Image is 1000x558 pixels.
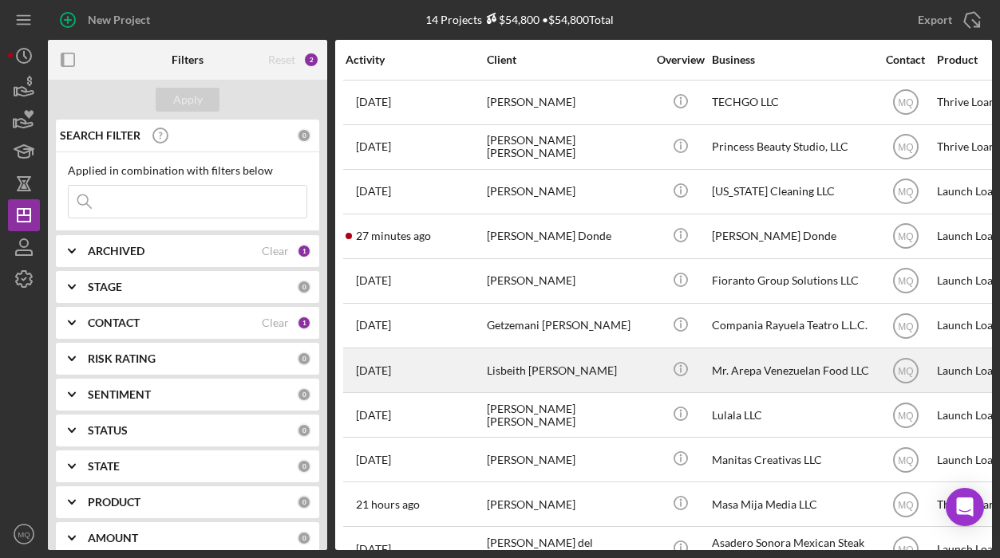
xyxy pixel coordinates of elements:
text: MQ [898,410,913,421]
text: MQ [898,187,913,198]
time: 2025-07-23 17:09 [356,140,391,153]
text: MQ [898,320,913,332]
b: AMOUNT [88,532,138,544]
div: 0 [297,128,311,143]
div: 0 [297,280,311,294]
b: CONTACT [88,316,140,329]
b: STAGE [88,281,122,293]
button: MQ [8,518,40,550]
div: Compania Rayuela Teatro L.L.C. [712,305,872,347]
div: 0 [297,459,311,474]
div: Princess Beauty Studio, LLC [712,126,872,168]
div: 1 [297,244,311,258]
text: MQ [898,231,913,242]
div: [PERSON_NAME] [487,260,646,302]
div: Clear [262,245,289,257]
div: 2 [303,52,319,68]
time: 2025-09-17 21:55 [356,498,420,511]
div: Masa Mija Media LLC [712,483,872,525]
div: Client [487,53,646,66]
time: 2025-09-11 16:14 [356,364,391,377]
div: [US_STATE] Cleaning LLC [712,171,872,213]
div: $54,800 [482,13,540,26]
text: MQ [898,499,913,510]
b: RISK RATING [88,352,156,365]
div: Applied in combination with filters below [68,164,307,177]
div: 1 [297,316,311,330]
div: [PERSON_NAME] Donde [487,215,646,257]
time: 2025-09-18 18:51 [356,230,431,242]
time: 2025-08-31 21:17 [356,319,391,332]
time: 2025-08-19 23:36 [356,454,391,466]
text: MQ [18,530,30,539]
div: Open Intercom Messenger [946,488,984,526]
div: [PERSON_NAME] Donde [712,215,872,257]
div: Apply [173,88,203,112]
div: Overview [650,53,710,66]
div: Activity [346,53,485,66]
div: 0 [297,531,311,545]
b: SENTIMENT [88,388,151,401]
b: Filters [172,53,204,66]
time: 2025-09-09 22:20 [356,185,391,198]
b: STATUS [88,424,128,437]
div: Mr. Arepa Venezuelan Food LLC [712,349,872,391]
div: 0 [297,495,311,509]
b: SEARCH FILTER [60,129,140,142]
div: Reset [268,53,295,66]
div: Lulala LLC [712,394,872,436]
div: TECHGO LLC [712,81,872,124]
div: [PERSON_NAME] [PERSON_NAME] [487,126,646,168]
div: Lisbeith [PERSON_NAME] [487,349,646,391]
time: 2025-09-08 22:19 [356,96,391,108]
text: MQ [898,97,913,108]
div: Clear [262,316,289,329]
text: MQ [898,142,913,153]
button: New Project [48,4,166,36]
div: Fioranto Group Solutions LLC [712,260,872,302]
text: MQ [898,454,913,466]
div: 0 [297,352,311,366]
time: 2025-08-14 19:05 [356,543,391,556]
div: Export [918,4,952,36]
time: 2025-08-29 17:57 [356,409,391,422]
b: STATE [88,460,120,473]
div: 0 [297,423,311,438]
div: Business [712,53,872,66]
div: Getzemani [PERSON_NAME] [487,305,646,347]
div: New Project [88,4,150,36]
b: PRODUCT [88,496,140,509]
div: [PERSON_NAME] [487,81,646,124]
text: MQ [898,365,913,376]
div: Contact [875,53,935,66]
div: Manitas Creativas LLC [712,438,872,481]
text: MQ [898,544,913,556]
div: 14 Projects • $54,800 Total [425,13,614,26]
div: [PERSON_NAME] [487,483,646,525]
div: 0 [297,387,311,402]
div: [PERSON_NAME] [PERSON_NAME] [487,394,646,436]
button: Export [902,4,992,36]
b: ARCHIVED [88,245,144,257]
div: [PERSON_NAME] [487,171,646,213]
div: [PERSON_NAME] [487,438,646,481]
button: Apply [156,88,219,112]
text: MQ [898,276,913,287]
time: 2025-08-28 02:47 [356,274,391,287]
